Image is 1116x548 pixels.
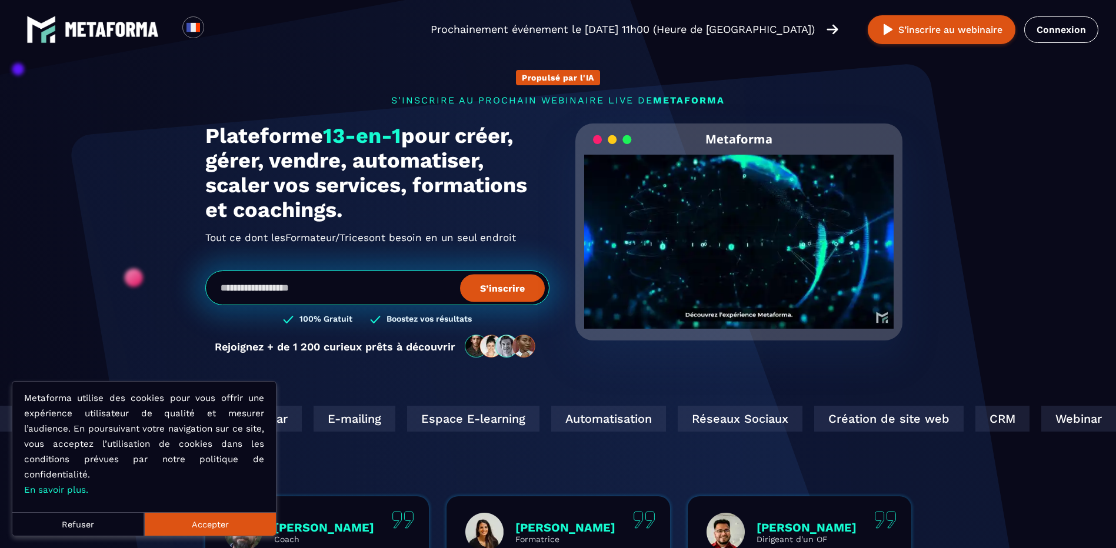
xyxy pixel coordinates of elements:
img: quote [392,511,414,529]
div: Webinar [225,406,299,432]
input: Search for option [214,22,223,36]
p: [PERSON_NAME] [515,520,615,534]
img: quote [633,511,655,529]
p: Rejoignez + de 1 200 curieux prêts à découvrir [215,340,455,353]
button: S’inscrire au webinaire [868,15,1015,44]
div: Automatisation [549,406,664,432]
p: Formatrice [515,534,615,544]
h2: Tout ce dont les ont besoin en un seul endroit [205,228,549,247]
p: Prochainement événement le [DATE] 11h00 (Heure de [GEOGRAPHIC_DATA]) [431,21,815,38]
p: [PERSON_NAME] [757,520,857,534]
div: Création de site web [812,406,961,432]
button: Refuser [12,512,144,536]
img: quote [874,511,897,529]
div: Search for option [204,16,233,42]
button: Accepter [144,512,276,536]
img: logo [26,15,56,44]
span: 13-en-1 [323,123,401,148]
button: S’inscrire [460,274,545,302]
img: loading [593,134,632,145]
div: Webinar [1039,406,1114,432]
img: community-people [461,334,540,359]
div: Espace E-learning [405,406,537,432]
p: s'inscrire au prochain webinaire live de [205,95,911,106]
div: CRM [973,406,1027,432]
h1: Plateforme pour créer, gérer, vendre, automatiser, scaler vos services, formations et coachings. [205,123,549,222]
img: play [881,22,895,37]
h3: 100% Gratuit [299,314,352,325]
h2: Metaforma [705,123,772,155]
img: checked [283,314,294,325]
video: Your browser does not support the video tag. [584,155,894,309]
h3: Boostez vos résultats [387,314,472,325]
img: checked [370,314,381,325]
div: E-mailing [311,406,393,432]
p: [PERSON_NAME] [274,520,374,534]
img: fr [186,20,201,35]
span: METAFORMA [653,95,725,106]
span: Formateur/Trices [285,228,369,247]
p: Dirigeant d'un OF [757,534,857,544]
p: Propulsé par l'IA [522,73,594,82]
a: En savoir plus. [24,484,88,495]
p: Metaforma utilise des cookies pour vous offrir une expérience utilisateur de qualité et mesurer l... [24,390,264,497]
div: Réseaux Sociaux [675,406,800,432]
img: arrow-right [827,23,838,36]
p: Coach [274,534,374,544]
a: Connexion [1024,16,1098,43]
img: logo [65,22,159,37]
